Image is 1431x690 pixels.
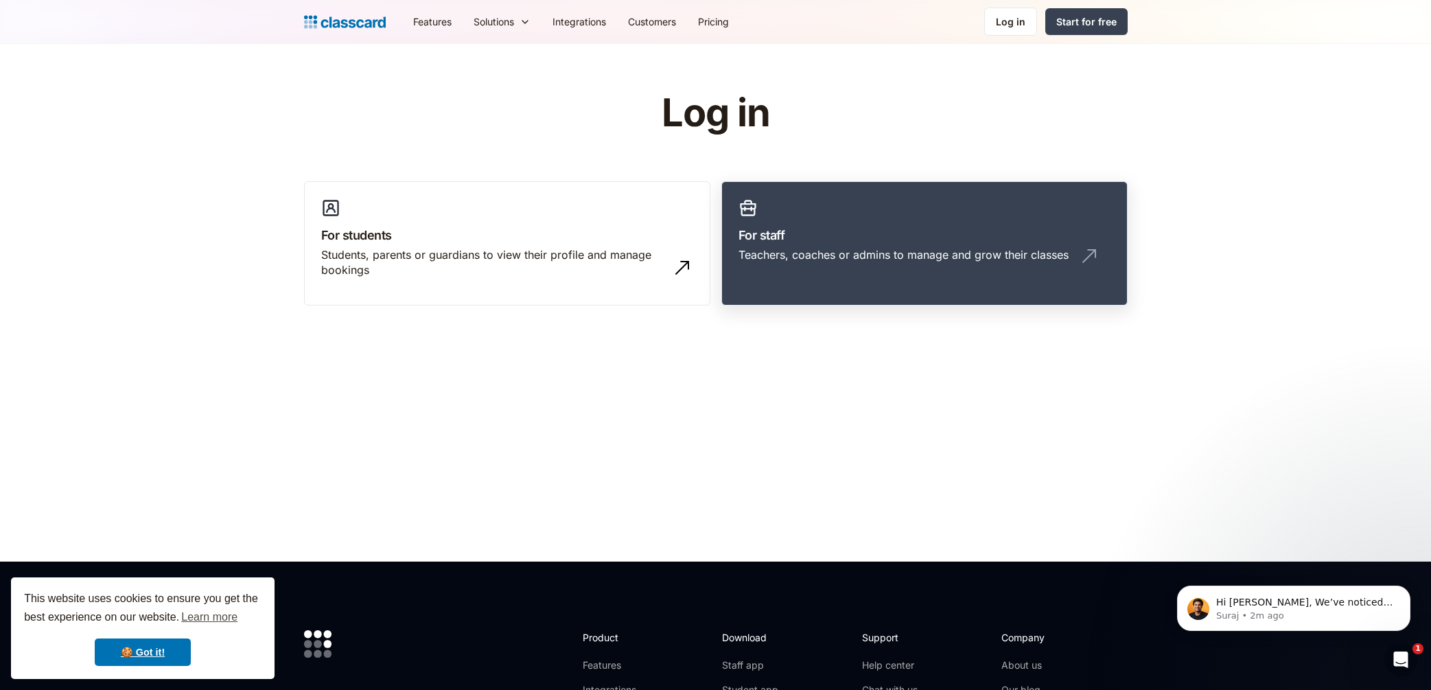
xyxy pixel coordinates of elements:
[1001,658,1093,672] a: About us
[1056,14,1117,29] div: Start for free
[95,639,191,666] a: dismiss cookie message
[617,6,687,37] a: Customers
[984,8,1037,36] a: Log in
[321,226,693,244] h3: For students
[738,247,1069,262] div: Teachers, coaches or admins to manage and grow their classes
[11,577,275,679] div: cookieconsent
[583,658,656,672] a: Features
[1045,8,1128,35] a: Start for free
[687,6,740,37] a: Pricing
[1001,630,1093,645] h2: Company
[738,226,1110,244] h3: For staff
[1156,557,1431,653] iframe: Intercom notifications message
[498,92,933,135] h1: Log in
[1412,643,1423,654] span: 1
[721,181,1128,306] a: For staffTeachers, coaches or admins to manage and grow their classes
[1384,643,1417,676] iframe: Intercom live chat
[321,247,666,278] div: Students, parents or guardians to view their profile and manage bookings
[722,630,778,645] h2: Download
[862,658,918,672] a: Help center
[583,630,656,645] h2: Product
[304,181,710,306] a: For studentsStudents, parents or guardians to view their profile and manage bookings
[542,6,617,37] a: Integrations
[402,6,463,37] a: Features
[24,590,261,628] span: This website uses cookies to ensure you get the best experience on our website.
[474,14,514,29] div: Solutions
[722,658,778,672] a: Staff app
[179,607,240,628] a: learn more about cookies
[304,12,386,32] a: home
[862,630,918,645] h2: Support
[463,6,542,37] div: Solutions
[996,14,1025,29] div: Log in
